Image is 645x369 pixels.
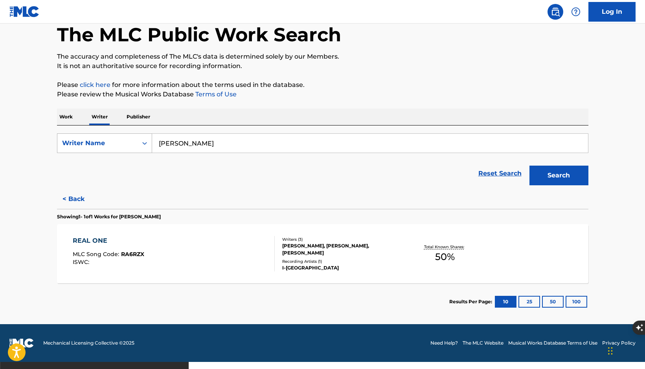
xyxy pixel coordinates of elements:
[57,109,75,125] p: Work
[57,189,104,209] button: < Back
[568,4,584,20] div: Help
[57,23,341,46] h1: The MLC Public Work Search
[542,296,564,308] button: 50
[73,251,121,258] span: MLC Song Code :
[57,133,588,189] form: Search Form
[463,339,504,347] a: The MLC Website
[73,236,144,245] div: REAL ONE
[518,296,540,308] button: 25
[57,80,588,90] p: Please for more information about the terms used in the database.
[57,61,588,71] p: It is not an authoritative source for recording information.
[9,6,40,17] img: MLC Logo
[89,109,110,125] p: Writer
[608,339,613,363] div: Drag
[449,298,494,305] p: Results Per Page:
[194,90,237,98] a: Terms of Use
[602,339,636,347] a: Privacy Policy
[9,338,34,348] img: logo
[588,2,636,22] a: Log In
[548,4,563,20] a: Public Search
[495,296,516,308] button: 10
[57,213,161,220] p: Showing 1 - 1 of 1 Works for [PERSON_NAME]
[282,242,401,256] div: [PERSON_NAME], [PERSON_NAME], [PERSON_NAME]
[566,296,587,308] button: 100
[57,224,588,283] a: REAL ONEMLC Song Code:RA6RZXISWC:Writers (3)[PERSON_NAME], [PERSON_NAME], [PERSON_NAME]Recording ...
[121,251,144,258] span: RA6RZX
[571,7,581,17] img: help
[282,264,401,271] div: I-[GEOGRAPHIC_DATA]
[57,90,588,99] p: Please review the Musical Works Database
[551,7,560,17] img: search
[73,258,91,266] span: ISWC :
[424,244,466,250] p: Total Known Shares:
[529,166,588,185] button: Search
[606,331,645,369] iframe: Chat Widget
[43,339,134,347] span: Mechanical Licensing Collective © 2025
[282,258,401,264] div: Recording Artists ( 1 )
[474,165,526,182] a: Reset Search
[282,236,401,242] div: Writers ( 3 )
[508,339,597,347] a: Musical Works Database Terms of Use
[80,81,110,89] a: click here
[62,138,133,148] div: Writer Name
[430,339,458,347] a: Need Help?
[124,109,153,125] p: Publisher
[57,52,588,61] p: The accuracy and completeness of The MLC's data is determined solely by our Members.
[435,250,455,264] span: 50 %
